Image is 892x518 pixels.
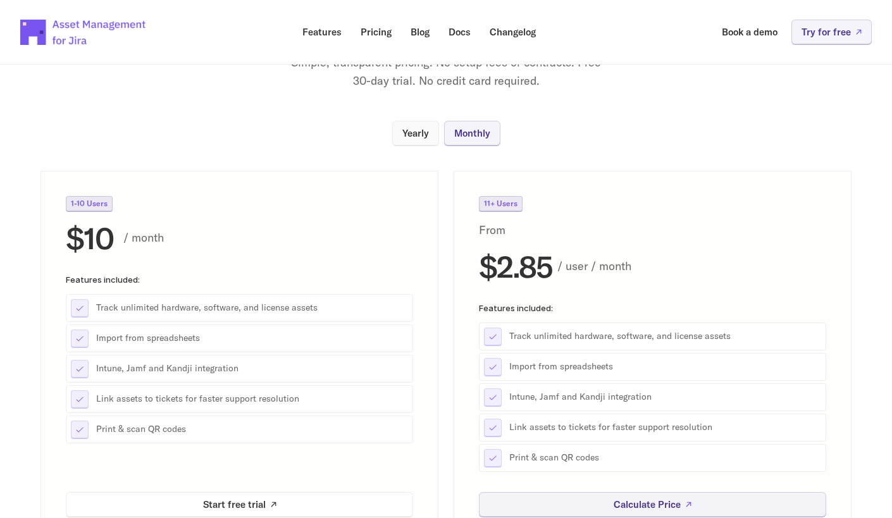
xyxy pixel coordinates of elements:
p: Print & scan QR codes [509,452,821,464]
a: Blog [402,20,438,44]
p: / month [123,229,413,247]
p: Link assets to tickets for faster support resolution [509,421,821,434]
p: 11+ Users [484,200,517,207]
p: Yearly [402,128,429,138]
p: Blog [411,27,430,37]
h2: $2.85 [479,249,552,283]
p: Try for free [802,27,851,37]
p: Start free trial [203,499,266,509]
p: / user / month [557,257,826,275]
p: Docs [449,27,471,37]
a: Changelog [481,20,545,44]
p: Track unlimited hardware, software, and license assets [96,302,408,314]
p: From [479,221,531,240]
p: Book a demo [722,27,777,37]
p: Calculate Price [614,499,681,509]
p: Monthly [454,128,490,138]
p: Changelog [490,27,536,37]
p: Features included: [479,303,826,312]
h2: $10 [66,221,113,255]
a: Try for free [791,20,872,44]
p: Import from spreadsheets [96,332,408,345]
p: Pricing [361,27,392,37]
p: Track unlimited hardware, software, and license assets [509,330,821,343]
p: Import from spreadsheets [509,361,821,373]
p: 1-10 Users [71,200,108,207]
p: Link assets to tickets for faster support resolution [96,393,408,405]
a: Book a demo [713,20,786,44]
a: Features [294,20,350,44]
a: Docs [440,20,480,44]
p: Print & scan QR codes [96,423,408,436]
p: Intune, Jamf and Kandji integration [509,391,821,404]
a: Pricing [352,20,400,44]
p: Intune, Jamf and Kandji integration [96,362,408,375]
a: Calculate Price [479,491,826,516]
a: Start free trial [66,491,413,516]
p: Features included: [66,274,413,283]
p: Simple, transparent pricing. No setup fees or contracts. Free 30-day trial. No credit card required. [288,54,604,90]
p: Features [302,27,342,37]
